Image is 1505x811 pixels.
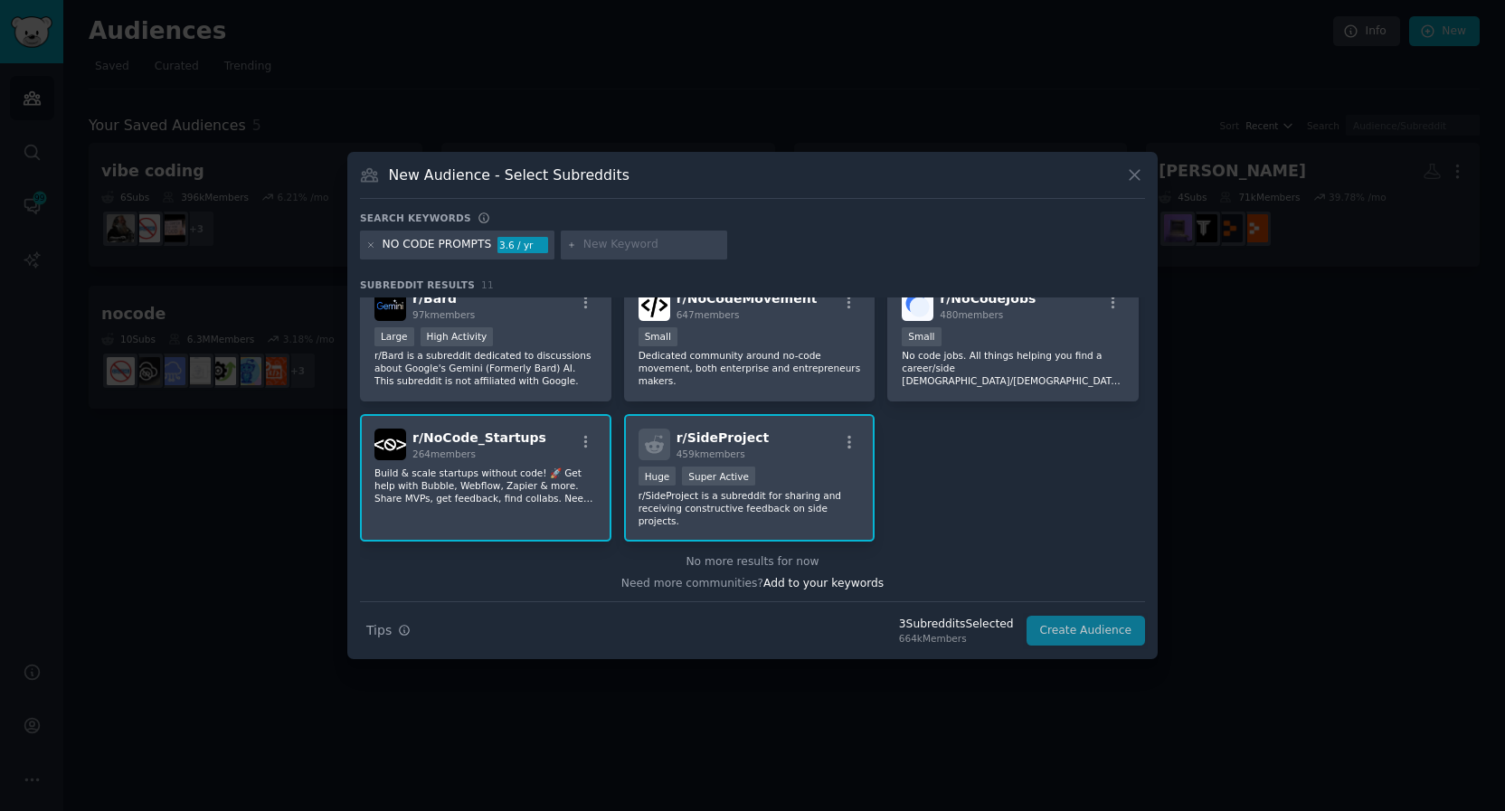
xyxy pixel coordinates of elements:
div: High Activity [421,327,494,346]
span: 459k members [677,448,745,459]
div: Need more communities? [360,570,1145,592]
img: NoCode_Startups [374,429,406,460]
p: r/SideProject is a subreddit for sharing and receiving constructive feedback on side projects. [639,489,861,527]
div: Super Active [682,467,755,486]
div: Small [902,327,941,346]
span: 97k members [412,309,475,320]
h3: Search keywords [360,212,471,224]
div: No more results for now [360,554,1145,571]
div: NO CODE PROMPTS [383,237,492,253]
input: New Keyword [583,237,721,253]
span: r/ NoCodeJobs [940,291,1036,306]
p: No code jobs. All things helping you find a career/side [DEMOGRAPHIC_DATA]/[DEMOGRAPHIC_DATA]/con... [902,349,1124,387]
span: r/ Bard [412,291,457,306]
div: 3.6 / yr [497,237,548,253]
span: Subreddit Results [360,278,475,291]
span: Add to your keywords [763,577,884,589]
p: Dedicated community around no-code movement, both enterprise and entrepreneurs makers. [639,349,861,387]
p: r/Bard is a subreddit dedicated to discussions about Google's Gemini (Formerly Bard) AI. This sub... [374,349,597,387]
div: 3 Subreddit s Selected [899,617,1014,633]
span: r/ NoCodeMovement [677,291,818,306]
div: Small [639,327,677,346]
span: 647 members [677,309,740,320]
span: 480 members [940,309,1003,320]
span: Tips [366,621,392,640]
h3: New Audience - Select Subreddits [389,165,629,184]
span: 11 [481,279,494,290]
button: Tips [360,615,417,646]
span: 264 members [412,448,476,459]
span: r/ SideProject [677,430,770,445]
div: Large [374,327,414,346]
p: Build & scale startups without code! 🚀 Get help with Bubble, Webflow, Zapier & more. Share MVPs, ... [374,467,597,505]
div: 664k Members [899,632,1014,645]
img: Bard [374,289,406,321]
img: NoCodeMovement [639,289,670,321]
img: NoCodeJobs [902,289,933,321]
div: Huge [639,467,677,486]
span: r/ NoCode_Startups [412,430,546,445]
